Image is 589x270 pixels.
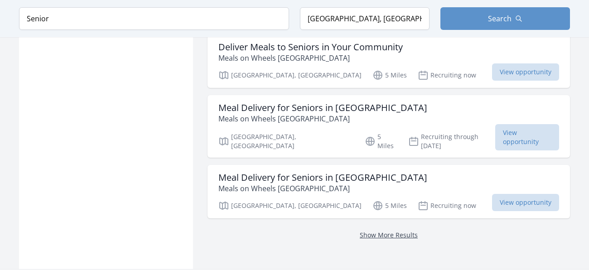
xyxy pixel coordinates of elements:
[418,70,476,81] p: Recruiting now
[495,124,559,150] span: View opportunity
[492,194,559,211] span: View opportunity
[218,132,354,150] p: [GEOGRAPHIC_DATA], [GEOGRAPHIC_DATA]
[492,63,559,81] span: View opportunity
[218,102,427,113] h3: Meal Delivery for Seniors in [GEOGRAPHIC_DATA]
[360,231,418,239] a: Show More Results
[218,183,427,194] p: Meals on Wheels [GEOGRAPHIC_DATA]
[418,200,476,211] p: Recruiting now
[365,132,397,150] p: 5 Miles
[300,7,430,30] input: Location
[19,7,289,30] input: Keyword
[218,200,362,211] p: [GEOGRAPHIC_DATA], [GEOGRAPHIC_DATA]
[208,95,570,158] a: Meal Delivery for Seniors in [GEOGRAPHIC_DATA] Meals on Wheels [GEOGRAPHIC_DATA] [GEOGRAPHIC_DATA...
[218,42,403,53] h3: Deliver Meals to Seniors in Your Community
[440,7,570,30] button: Search
[372,200,407,211] p: 5 Miles
[218,113,427,124] p: Meals on Wheels [GEOGRAPHIC_DATA]
[218,172,427,183] h3: Meal Delivery for Seniors in [GEOGRAPHIC_DATA]
[218,70,362,81] p: [GEOGRAPHIC_DATA], [GEOGRAPHIC_DATA]
[218,53,403,63] p: Meals on Wheels [GEOGRAPHIC_DATA]
[488,13,512,24] span: Search
[372,70,407,81] p: 5 Miles
[208,34,570,88] a: Deliver Meals to Seniors in Your Community Meals on Wheels [GEOGRAPHIC_DATA] [GEOGRAPHIC_DATA], [...
[408,132,496,150] p: Recruiting through [DATE]
[208,165,570,218] a: Meal Delivery for Seniors in [GEOGRAPHIC_DATA] Meals on Wheels [GEOGRAPHIC_DATA] [GEOGRAPHIC_DATA...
